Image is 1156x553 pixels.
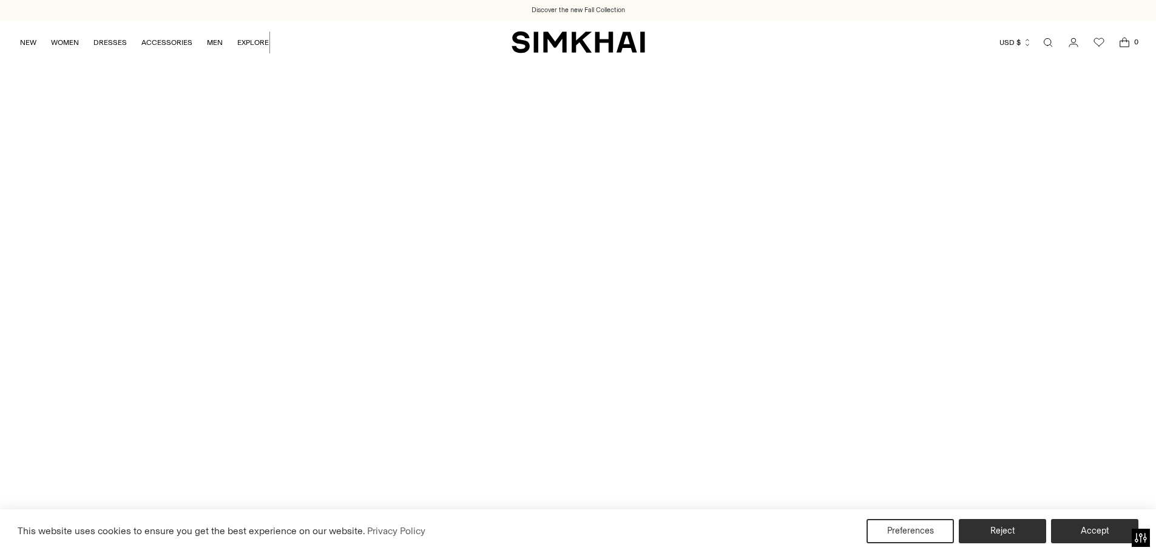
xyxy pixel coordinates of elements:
[959,519,1046,543] button: Reject
[512,30,645,54] a: SIMKHAI
[18,525,365,537] span: This website uses cookies to ensure you get the best experience on our website.
[1061,30,1086,55] a: Go to the account page
[365,522,427,540] a: Privacy Policy (opens in a new tab)
[207,29,223,56] a: MEN
[237,29,269,56] a: EXPLORE
[20,29,36,56] a: NEW
[867,519,954,543] button: Preferences
[1112,30,1137,55] a: Open cart modal
[1087,30,1111,55] a: Wishlist
[51,29,79,56] a: WOMEN
[1131,36,1141,47] span: 0
[1036,30,1060,55] a: Open search modal
[141,29,192,56] a: ACCESSORIES
[93,29,127,56] a: DRESSES
[1051,519,1138,543] button: Accept
[532,5,625,15] a: Discover the new Fall Collection
[999,29,1032,56] button: USD $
